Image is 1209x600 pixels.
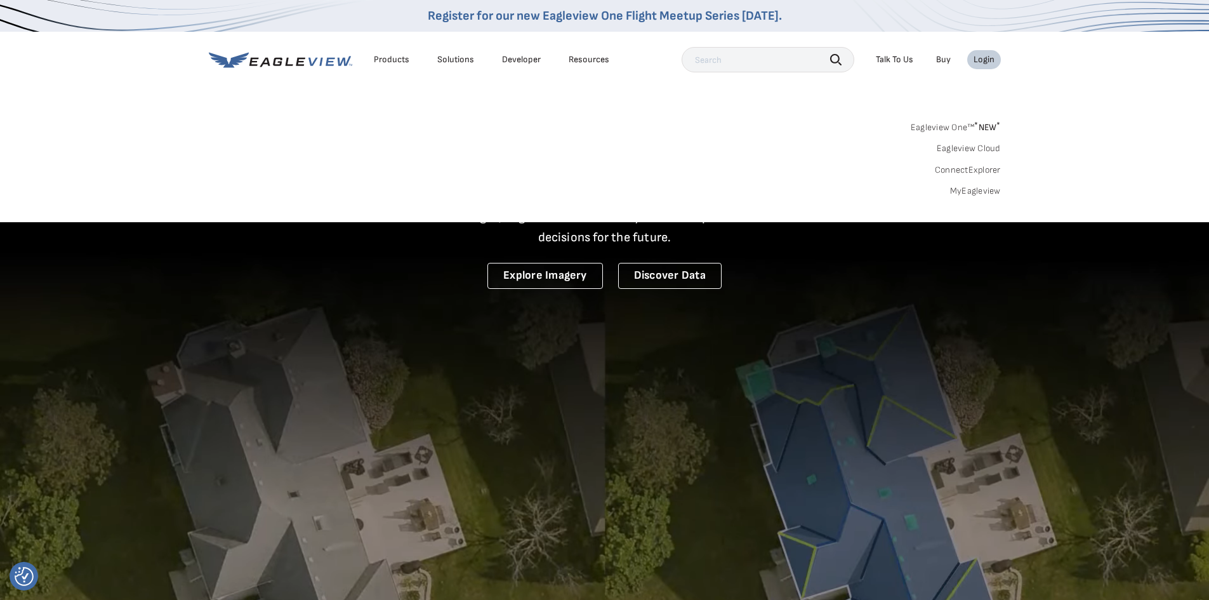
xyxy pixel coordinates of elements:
[374,54,409,65] div: Products
[974,54,994,65] div: Login
[618,263,722,289] a: Discover Data
[428,8,782,23] a: Register for our new Eagleview One Flight Meetup Series [DATE].
[876,54,913,65] div: Talk To Us
[15,567,34,586] button: Consent Preferences
[911,118,1001,133] a: Eagleview One™*NEW*
[502,54,541,65] a: Developer
[935,164,1001,176] a: ConnectExplorer
[682,47,854,72] input: Search
[937,143,1001,154] a: Eagleview Cloud
[936,54,951,65] a: Buy
[974,122,1000,133] span: NEW
[569,54,609,65] div: Resources
[437,54,474,65] div: Solutions
[487,263,603,289] a: Explore Imagery
[15,567,34,586] img: Revisit consent button
[950,185,1001,197] a: MyEagleview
